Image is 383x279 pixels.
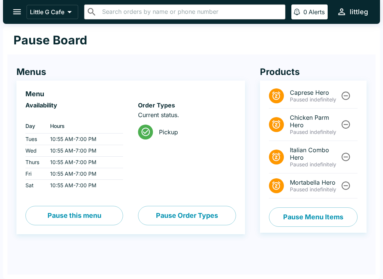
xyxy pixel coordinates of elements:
td: 10:55 AM - 7:00 PM [44,168,123,180]
h6: Order Types [138,101,236,109]
button: Little G Cafe [27,5,78,19]
button: Pause Order Types [138,206,236,225]
span: Pickup [159,128,230,136]
input: Search orders by name or phone number [100,7,282,17]
h4: Products [260,66,367,78]
span: Mortabella Hero [290,179,340,186]
td: Tues [25,134,44,145]
td: 10:55 AM - 7:00 PM [44,134,123,145]
button: littleg [334,4,371,20]
th: Hours [44,119,123,134]
button: Pause this menu [25,206,123,225]
p: Paused indefinitely [290,96,340,103]
td: 10:55 AM - 7:00 PM [44,145,123,157]
span: Caprese Hero [290,89,340,96]
h4: Menus [16,66,245,78]
button: Unpause [339,117,353,131]
button: open drawer [7,2,27,21]
p: 0 [303,8,307,16]
p: Paused indefinitely [290,161,340,168]
h1: Pause Board [13,33,87,48]
span: Chicken Parm Hero [290,114,340,129]
td: 10:55 AM - 7:00 PM [44,180,123,191]
p: Paused indefinitely [290,129,340,135]
p: ‏ [25,111,123,119]
p: Paused indefinitely [290,186,340,193]
td: Sat [25,180,44,191]
button: Unpause [339,89,353,103]
button: Pause Menu Items [269,207,358,227]
p: Current status. [138,111,236,119]
h6: Availability [25,101,123,109]
button: Unpause [339,179,353,192]
button: Unpause [339,150,353,164]
div: littleg [350,7,368,16]
td: Thurs [25,157,44,168]
p: Little G Cafe [30,8,64,16]
span: Italian Combo Hero [290,146,340,161]
td: 10:55 AM - 7:00 PM [44,157,123,168]
td: Fri [25,168,44,180]
th: Day [25,119,44,134]
td: Wed [25,145,44,157]
p: Alerts [309,8,325,16]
